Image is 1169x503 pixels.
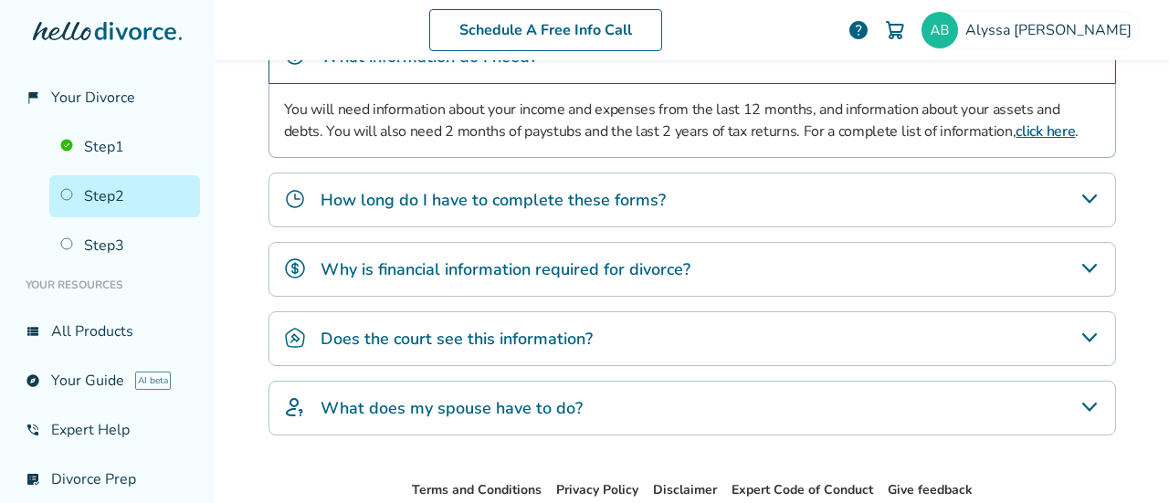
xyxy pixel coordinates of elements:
[922,12,958,48] img: alyssabautista08@gmail.com
[26,423,40,437] span: phone_in_talk
[135,372,171,390] span: AI beta
[49,126,200,168] a: Step1
[888,479,973,501] li: Give feedback
[732,481,873,498] a: Expert Code of Conduct
[15,310,200,352] a: view_listAll Products
[284,327,306,349] img: Does the court see this information?
[51,88,135,108] span: Your Divorce
[15,77,200,119] a: flag_2Your Divorce
[49,225,200,267] a: Step3
[15,409,200,451] a: phone_in_talkExpert Help
[26,324,40,339] span: view_list
[269,173,1116,227] div: How long do I have to complete these forms?
[321,188,666,212] h4: How long do I have to complete these forms?
[884,19,906,41] img: Cart
[284,188,306,210] img: How long do I have to complete these forms?
[321,396,583,420] h4: What does my spouse have to do?
[848,19,869,41] a: help
[15,267,200,303] li: Your Resources
[26,90,40,105] span: flag_2
[49,175,200,217] a: Step2
[412,481,542,498] a: Terms and Conditions
[269,242,1116,297] div: Why is financial information required for divorce?
[1078,415,1169,503] iframe: Chat Widget
[321,327,593,351] h4: Does the court see this information?
[284,257,306,279] img: Why is financial information required for divorce?
[1016,121,1075,141] a: click here
[26,373,40,388] span: explore
[556,481,638,498] a: Privacy Policy
[26,472,40,487] span: list_alt_check
[653,479,717,501] li: Disclaimer
[429,9,662,51] a: Schedule A Free Info Call
[284,99,1101,142] p: You will need information about your income and expenses from the last 12 months, and information...
[269,381,1116,435] div: What does my spouse have to do?
[15,458,200,500] a: list_alt_checkDivorce Prep
[269,311,1116,366] div: Does the court see this information?
[15,360,200,402] a: exploreYour GuideAI beta
[321,257,690,281] h4: Why is financial information required for divorce?
[965,20,1139,40] span: Alyssa [PERSON_NAME]
[284,396,306,418] img: What does my spouse have to do?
